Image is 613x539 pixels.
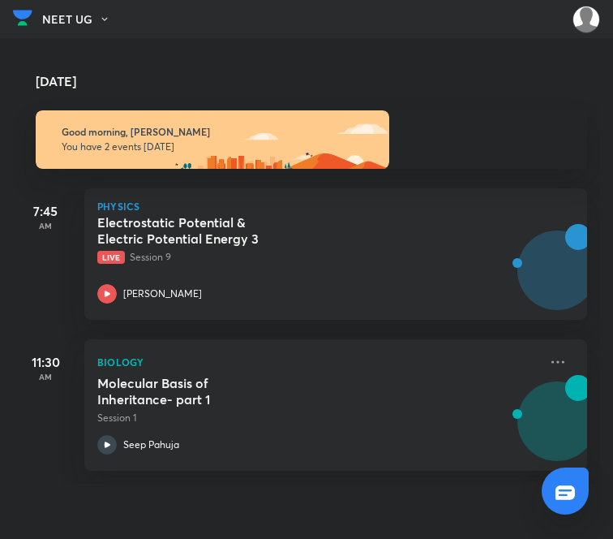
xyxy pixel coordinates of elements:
h5: 11:30 [13,352,78,372]
p: Session 9 [97,250,538,265]
img: Amisha Rani [572,6,600,33]
p: Physics [97,201,574,211]
p: You have 2 events [DATE] [62,140,561,153]
h5: 7:45 [13,201,78,221]
img: morning [36,110,389,169]
p: AM [13,372,78,382]
button: NEET UG [42,7,120,32]
h5: Electrostatic Potential & Electric Potential Energy 3 [97,214,299,247]
h6: Good morning, [PERSON_NAME] [62,126,561,138]
h5: Molecular Basis of Inheritance- part 1 [97,375,299,407]
p: [PERSON_NAME] [123,287,202,301]
a: Company Logo [13,6,32,34]
p: AM [13,221,78,231]
p: Biology [97,352,538,372]
p: Seep Pahuja [123,438,179,452]
span: Live [97,251,125,264]
img: Avatar [518,239,596,317]
img: Company Logo [13,6,32,30]
img: unacademy [498,375,587,487]
h4: [DATE] [36,75,603,88]
p: Session 1 [97,411,538,425]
